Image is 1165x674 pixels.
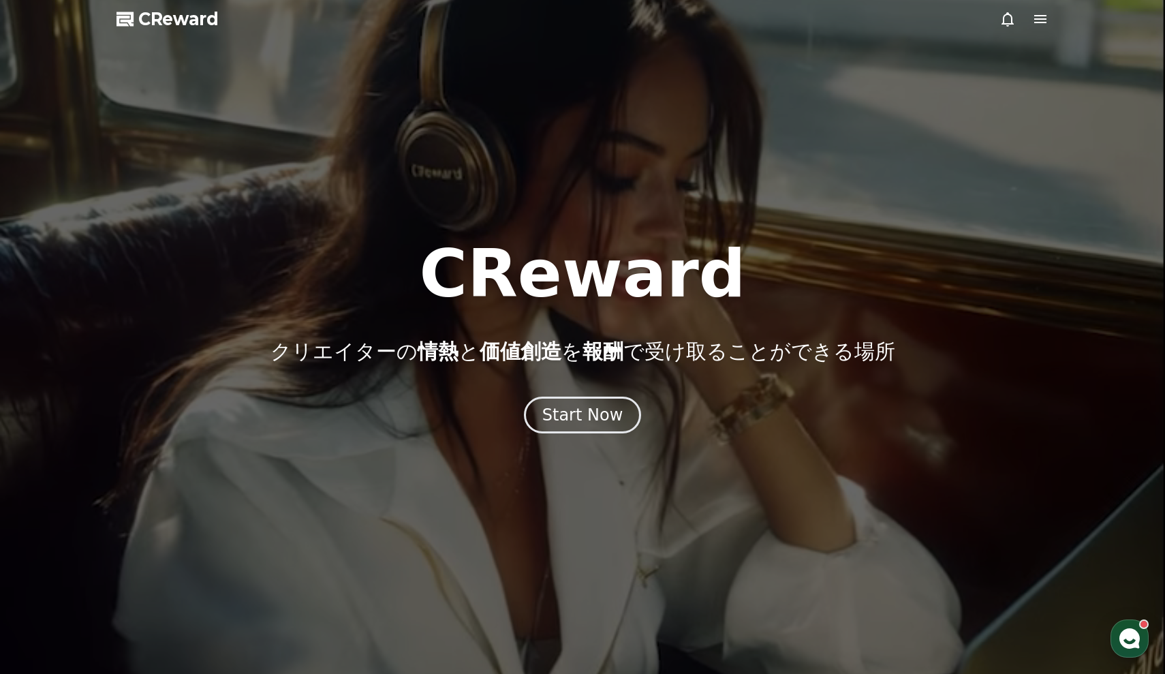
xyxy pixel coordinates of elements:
span: ホーム [35,453,59,463]
div: Start Now [542,404,623,426]
h1: CReward [419,241,745,307]
span: CReward [138,8,219,30]
a: Start Now [524,410,642,423]
button: Start Now [524,397,642,433]
span: 情熱 [418,339,459,363]
a: チャット [90,432,176,466]
span: 価値創造 [480,339,561,363]
p: クリエイターの と を で受け取ることができる場所 [270,339,895,364]
a: 設定 [176,432,262,466]
a: CReward [117,8,219,30]
a: ホーム [4,432,90,466]
span: チャット [117,453,149,464]
span: 報酬 [582,339,623,363]
span: 設定 [211,453,227,463]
